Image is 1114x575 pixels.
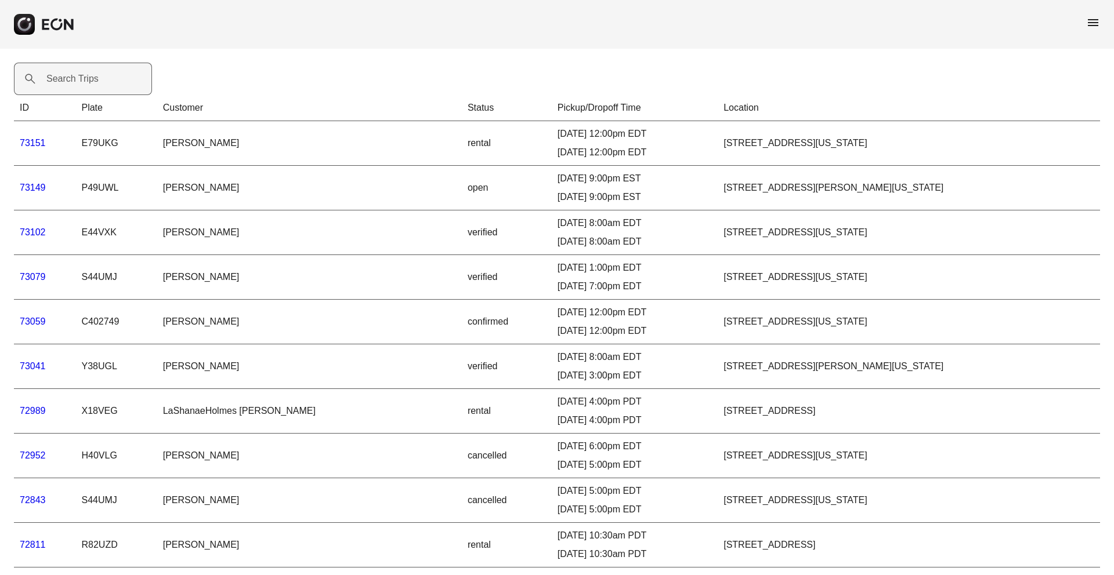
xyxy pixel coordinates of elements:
div: [DATE] 5:00pm EDT [558,458,712,472]
div: [DATE] 9:00pm EST [558,190,712,204]
div: [DATE] 6:00pm EDT [558,439,712,453]
td: confirmed [462,300,552,344]
td: [PERSON_NAME] [157,344,462,389]
td: P49UWL [75,166,157,210]
td: [PERSON_NAME] [157,210,462,255]
td: [STREET_ADDRESS][US_STATE] [718,300,1100,344]
th: Plate [75,95,157,121]
td: verified [462,255,552,300]
div: [DATE] 8:00am EDT [558,350,712,364]
a: 73059 [20,316,46,326]
div: [DATE] 7:00pm EDT [558,279,712,293]
th: Location [718,95,1100,121]
a: 72952 [20,450,46,460]
td: cancelled [462,434,552,478]
div: [DATE] 4:00pm PDT [558,395,712,409]
td: [PERSON_NAME] [157,300,462,344]
span: menu [1086,16,1100,30]
a: 72811 [20,540,46,549]
td: E44VXK [75,210,157,255]
td: [STREET_ADDRESS] [718,389,1100,434]
div: [DATE] 12:00pm EDT [558,127,712,141]
a: 72989 [20,406,46,416]
td: [STREET_ADDRESS][US_STATE] [718,210,1100,255]
div: [DATE] 12:00pm EDT [558,324,712,338]
td: verified [462,210,552,255]
td: H40VLG [75,434,157,478]
div: [DATE] 3:00pm EDT [558,369,712,383]
td: [PERSON_NAME] [157,523,462,567]
td: [PERSON_NAME] [157,166,462,210]
td: [STREET_ADDRESS][PERSON_NAME][US_STATE] [718,344,1100,389]
a: 72843 [20,495,46,505]
td: [STREET_ADDRESS][US_STATE] [718,434,1100,478]
td: S44UMJ [75,255,157,300]
td: [STREET_ADDRESS][US_STATE] [718,255,1100,300]
div: [DATE] 5:00pm EDT [558,503,712,516]
td: [PERSON_NAME] [157,434,462,478]
td: [STREET_ADDRESS][US_STATE] [718,478,1100,523]
div: [DATE] 12:00pm EDT [558,145,712,159]
div: [DATE] 4:00pm PDT [558,413,712,427]
div: [DATE] 8:00am EDT [558,216,712,230]
td: S44UMJ [75,478,157,523]
div: [DATE] 10:30am PDT [558,529,712,543]
th: Customer [157,95,462,121]
a: 73149 [20,183,46,192]
td: R82UZD [75,523,157,567]
td: rental [462,389,552,434]
td: [STREET_ADDRESS][US_STATE] [718,121,1100,166]
a: 73151 [20,138,46,148]
td: [STREET_ADDRESS] [718,523,1100,567]
td: [STREET_ADDRESS][PERSON_NAME][US_STATE] [718,166,1100,210]
label: Search Trips [46,72,99,86]
td: open [462,166,552,210]
a: 73041 [20,361,46,371]
td: [PERSON_NAME] [157,478,462,523]
td: X18VEG [75,389,157,434]
td: rental [462,523,552,567]
td: C402749 [75,300,157,344]
th: Status [462,95,552,121]
div: [DATE] 12:00pm EDT [558,305,712,319]
div: [DATE] 9:00pm EST [558,172,712,185]
div: [DATE] 10:30am PDT [558,547,712,561]
div: [DATE] 8:00am EDT [558,235,712,249]
td: Y38UGL [75,344,157,389]
a: 73079 [20,272,46,282]
div: [DATE] 1:00pm EDT [558,261,712,275]
div: [DATE] 5:00pm EDT [558,484,712,498]
td: LaShanaeHolmes [PERSON_NAME] [157,389,462,434]
th: Pickup/Dropoff Time [552,95,718,121]
a: 73102 [20,227,46,237]
td: [PERSON_NAME] [157,121,462,166]
th: ID [14,95,75,121]
td: rental [462,121,552,166]
td: [PERSON_NAME] [157,255,462,300]
td: verified [462,344,552,389]
td: cancelled [462,478,552,523]
td: E79UKG [75,121,157,166]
